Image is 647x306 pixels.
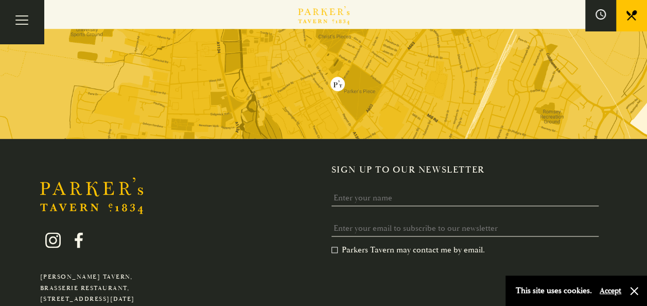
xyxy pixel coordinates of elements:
[331,245,485,255] label: Parkers Tavern may contact me by email.
[331,164,607,176] h2: Sign up to our newsletter
[40,271,168,305] p: [PERSON_NAME] Tavern, Brasserie Restaurant, [STREET_ADDRESS][DATE]
[600,286,621,296] button: Accept
[331,263,488,303] iframe: reCAPTCHA
[516,283,592,298] p: This site uses cookies.
[331,190,599,206] input: Enter your name
[629,286,639,296] button: Close and accept
[331,220,599,236] input: Enter your email to subscribe to our newsletter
